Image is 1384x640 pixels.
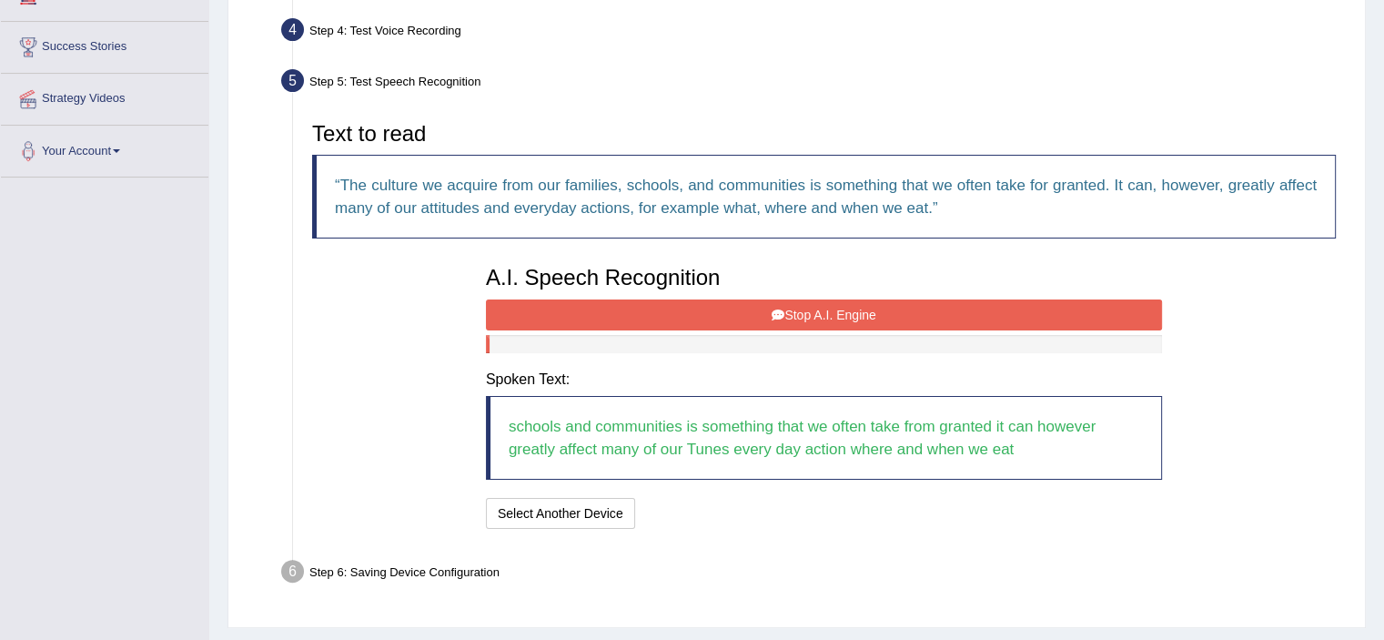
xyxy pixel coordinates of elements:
[1,22,208,67] a: Success Stories
[486,498,635,529] button: Select Another Device
[273,13,1357,53] div: Step 4: Test Voice Recording
[486,300,1162,330] button: Stop A.I. Engine
[1,74,208,119] a: Strategy Videos
[273,554,1357,594] div: Step 6: Saving Device Configuration
[273,64,1357,104] div: Step 5: Test Speech Recognition
[486,396,1162,480] blockquote: schools and communities is something that we often take from granted it can however greatly affec...
[1,126,208,171] a: Your Account
[486,371,1162,388] h4: Spoken Text:
[486,266,1162,290] h3: A.I. Speech Recognition
[312,122,1336,146] h3: Text to read
[335,177,1317,217] q: The culture we acquire from our families, schools, and communities is something that we often tak...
